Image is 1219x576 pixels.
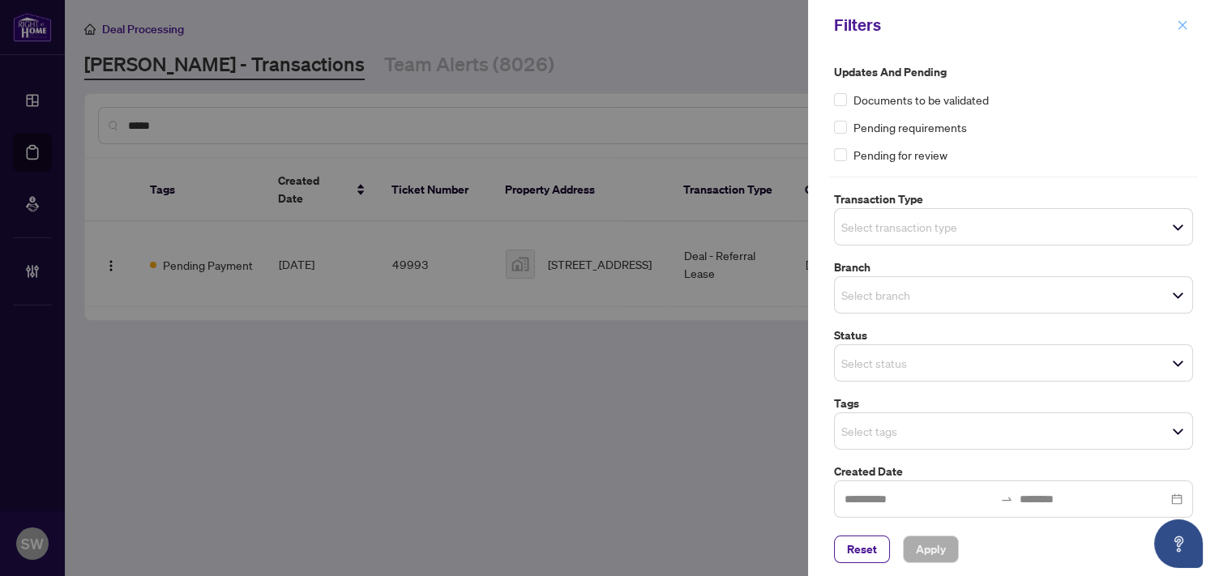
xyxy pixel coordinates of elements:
[1000,493,1013,506] span: to
[903,535,959,563] button: Apply
[834,13,1172,37] div: Filters
[1177,19,1188,31] span: close
[853,91,989,109] span: Documents to be validated
[834,63,1193,81] label: Updates and Pending
[1154,519,1203,568] button: Open asap
[834,395,1193,412] label: Tags
[834,463,1193,480] label: Created Date
[1000,493,1013,506] span: swap-right
[853,118,967,136] span: Pending requirements
[853,146,947,164] span: Pending for review
[847,536,877,562] span: Reset
[834,258,1193,276] label: Branch
[834,326,1193,344] label: Status
[834,535,890,563] button: Reset
[834,190,1193,208] label: Transaction Type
